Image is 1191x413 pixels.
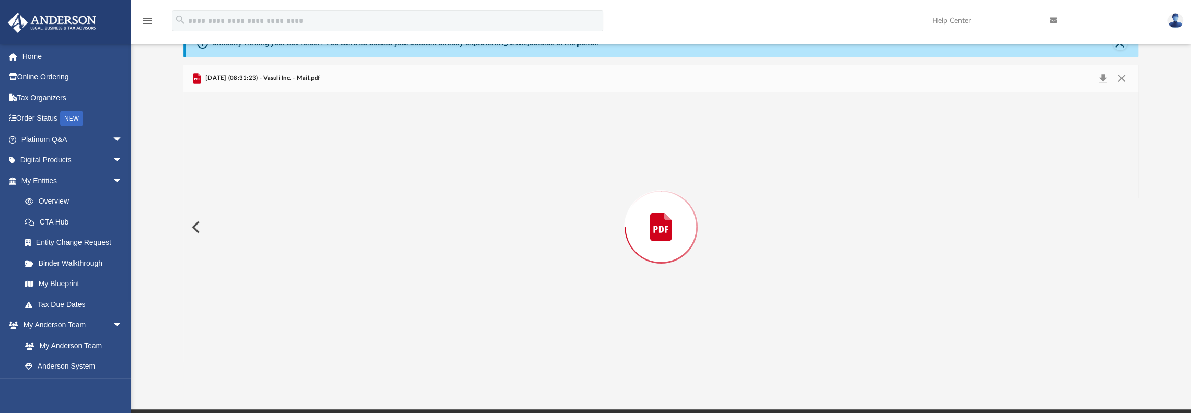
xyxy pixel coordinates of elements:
[15,191,138,212] a: Overview
[15,294,138,315] a: Tax Due Dates
[7,170,138,191] a: My Entitiesarrow_drop_down
[175,14,186,26] i: search
[1167,13,1183,28] img: User Pic
[7,46,138,67] a: Home
[1112,71,1131,86] button: Close
[7,108,138,129] a: Order StatusNEW
[15,274,133,294] a: My Blueprint
[183,213,206,242] button: Previous File
[15,211,138,232] a: CTA Hub
[141,20,154,27] a: menu
[60,111,83,126] div: NEW
[183,65,1138,362] div: Preview
[112,170,133,192] span: arrow_drop_down
[7,67,138,88] a: Online Ordering
[7,129,138,150] a: Platinum Q&Aarrow_drop_down
[7,315,133,336] a: My Anderson Teamarrow_drop_down
[7,150,138,171] a: Digital Productsarrow_drop_down
[473,39,529,47] a: [DOMAIN_NAME]
[7,87,138,108] a: Tax Organizers
[15,232,138,253] a: Entity Change Request
[5,13,99,33] img: Anderson Advisors Platinum Portal
[15,356,133,377] a: Anderson System
[112,150,133,171] span: arrow_drop_down
[15,335,128,356] a: My Anderson Team
[112,315,133,336] span: arrow_drop_down
[1094,71,1113,86] button: Download
[15,253,138,274] a: Binder Walkthrough
[203,74,320,83] span: [DATE] (08:31:23) - Vasuli Inc. - Mail.pdf
[15,376,133,397] a: Client Referrals
[141,15,154,27] i: menu
[112,129,133,150] span: arrow_drop_down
